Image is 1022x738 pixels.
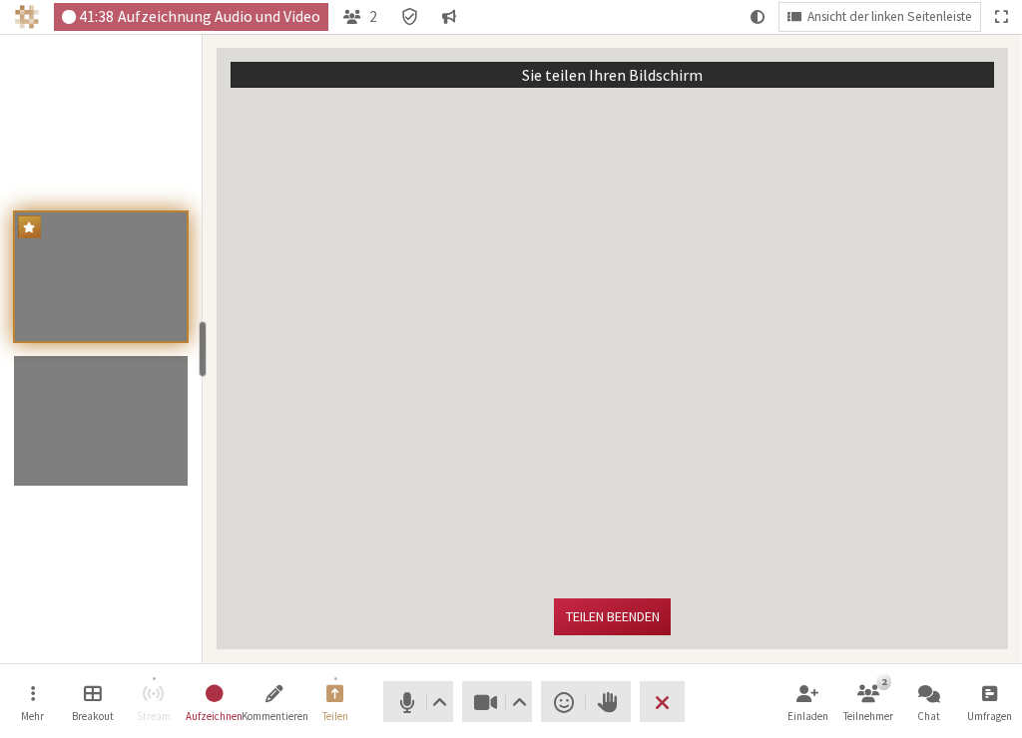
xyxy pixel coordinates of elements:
button: Teilen beenden [554,598,670,635]
button: Teilnehmer einladen (⌘+Umschalt+I) [779,675,835,729]
button: Systemmodus verwenden [743,3,772,31]
button: Breakout-Räume verwalten [65,675,121,729]
img: Iotum [15,5,39,29]
section: Teilnehmer [203,34,1022,663]
button: Chat öffnen [901,675,957,729]
div: 2 [876,673,891,689]
button: Teilnehmerliste öffnen [335,3,385,31]
span: Stream [137,710,171,722]
button: Reaktion senden [541,681,586,722]
div: Besprechungsdetails Verschlüsselung aktiviert [392,3,427,31]
div: resize [199,321,207,377]
button: Ganzer Bildschirm [987,3,1015,31]
button: Stumm (⌘+Umschalt+A) [383,681,453,722]
button: Gespräch [434,3,464,31]
button: Videoeinstellungen [506,681,531,722]
span: Aufzeichnung Audio und Video [118,8,320,25]
button: Kommentierung des freigegebenen Bildschirms starten [247,675,302,729]
span: Teilen [322,710,348,722]
button: Bildschirmfreigabe beenden [307,675,363,729]
button: Teilnehmerliste öffnen [840,675,896,729]
span: Mehr [21,710,44,722]
span: Teilnehmer [843,710,893,722]
span: Aufzeichnen [186,710,243,722]
span: Umfragen [967,710,1012,722]
button: Aufzeichung beenden [187,675,243,729]
div: Audio & Video [54,3,329,31]
span: Einladen [787,710,828,722]
button: Hand heben [586,681,631,722]
span: Breakout [72,710,114,722]
button: Besprechung beenden oder verlassen [640,681,685,722]
button: Layout ändern [779,3,980,31]
span: 2 [369,8,377,25]
p: Sie teilen Ihren Bildschirm [522,63,703,87]
button: Audioeinstellungen [427,681,452,722]
button: Video stoppen (⌘+Umschalt+V) [462,681,532,722]
span: Kommentieren [242,710,308,722]
button: Offene Umfrage [961,675,1017,729]
button: Menü öffnen [5,675,61,729]
span: 41:38 [79,8,114,25]
span: Ansicht der linken Seitenleiste [807,10,972,25]
button: Das Streaming kann nicht gestartet werden, ohne vorher die Aufzeichnung zu stoppen [126,675,182,729]
span: Chat [917,710,940,722]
